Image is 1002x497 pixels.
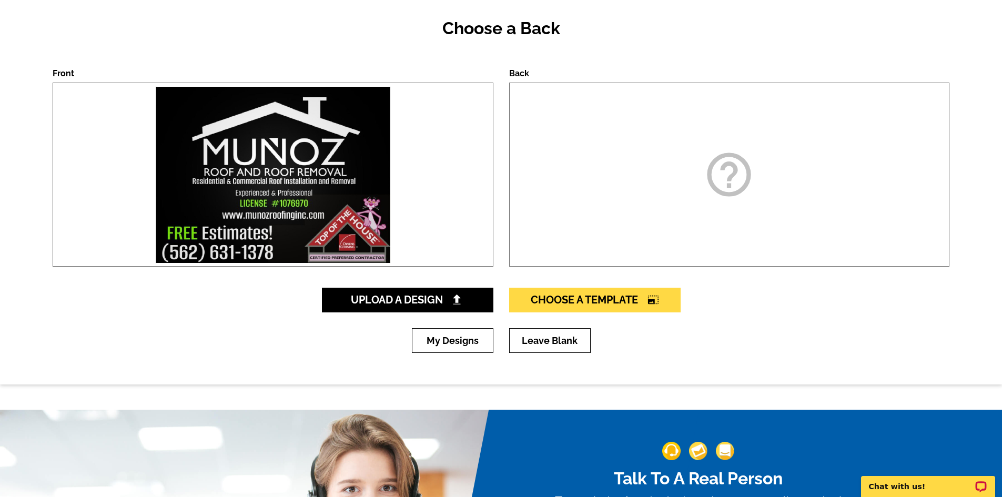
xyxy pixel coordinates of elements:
[351,293,464,306] span: Upload A Design
[854,464,1002,497] iframe: LiveChat chat widget
[153,83,393,266] img: large-thumb.jpg
[662,442,681,460] img: support-img-1.png
[509,328,591,353] a: Leave Blank
[689,442,707,460] img: support-img-2.png
[509,68,529,78] label: Back
[647,295,659,305] i: photo_size_select_large
[531,293,659,306] span: Choose A Template
[412,328,493,353] a: My Designs
[322,288,493,312] a: Upload A Design
[554,469,843,489] h2: Talk To A Real Person
[53,68,74,78] label: Front
[53,18,949,38] h2: Choose a Back
[716,442,734,460] img: support-img-3_1.png
[703,148,755,201] i: help_outline
[509,288,681,312] a: Choose A Templatephoto_size_select_large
